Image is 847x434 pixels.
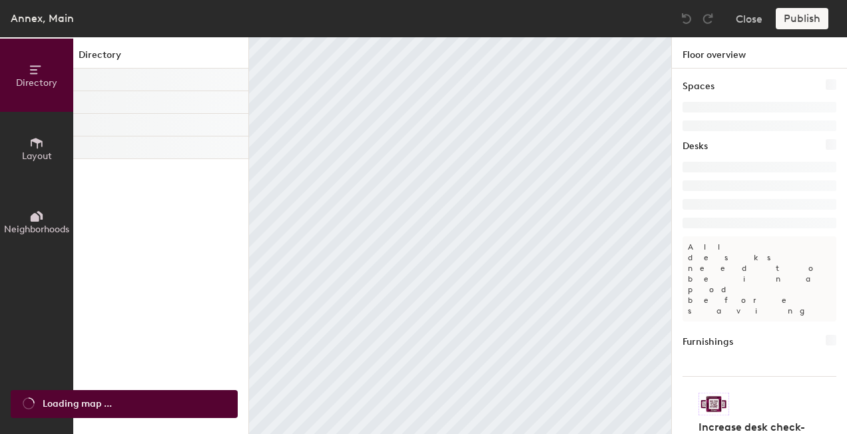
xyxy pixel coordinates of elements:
button: Close [736,8,762,29]
span: Loading map ... [43,397,112,411]
img: Undo [680,12,693,25]
p: All desks need to be in a pod before saving [683,236,836,322]
canvas: Map [249,37,671,434]
h1: Floor overview [672,37,847,69]
span: Directory [16,77,57,89]
h1: Furnishings [683,335,733,349]
div: Annex, Main [11,10,74,27]
img: Redo [701,12,714,25]
img: Sticker logo [699,393,729,415]
h1: Desks [683,139,708,154]
span: Neighborhoods [4,224,69,235]
h1: Spaces [683,79,714,94]
span: Layout [22,150,52,162]
h1: Directory [73,48,248,69]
